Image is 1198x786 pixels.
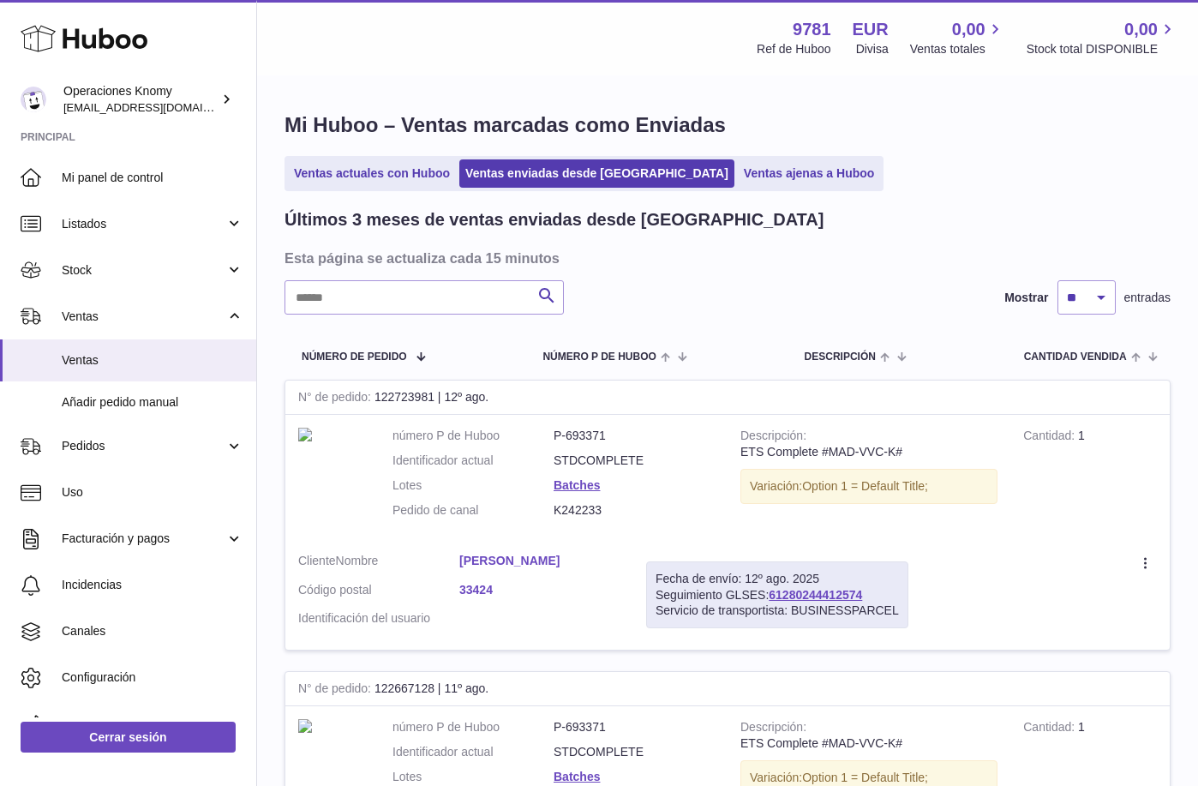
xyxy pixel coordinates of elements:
a: Ventas ajenas a Huboo [738,159,881,188]
a: 0,00 Ventas totales [910,18,1005,57]
h3: Esta página se actualiza cada 15 minutos [285,249,1166,267]
span: Número de pedido [302,351,407,363]
dd: P-693371 [554,719,715,735]
span: Option 1 = Default Title; [802,479,928,493]
span: Mi panel de control [62,170,243,186]
span: Ventas [62,309,225,325]
div: Divisa [856,41,889,57]
div: Seguimiento GLSES: [646,561,908,629]
a: Ventas enviadas desde [GEOGRAPHIC_DATA] [459,159,734,188]
span: Pedidos [62,438,225,454]
span: Cantidad vendida [1024,351,1127,363]
td: 1 [1010,415,1170,540]
dt: Identificador actual [392,453,554,469]
dt: Lotes [392,769,554,785]
dt: número P de Huboo [392,428,554,444]
div: Fecha de envío: 12º ago. 2025 [656,571,899,587]
strong: Descripción [740,720,806,738]
span: Option 1 = Default Title; [802,771,928,784]
span: Cliente [298,554,336,567]
span: Facturación y pagos [62,531,225,547]
strong: EUR [853,18,889,41]
span: 0,00 [952,18,985,41]
span: 0,00 [1124,18,1158,41]
dt: Identificación del usuario [298,610,459,627]
a: 0,00 Stock total DISPONIBLE [1027,18,1177,57]
img: producto-ETS-complete-esp.png [298,428,312,441]
a: Batches [554,770,600,783]
strong: Descripción [740,429,806,447]
h1: Mi Huboo – Ventas marcadas como Enviadas [285,111,1171,139]
dd: STDCOMPLETE [554,744,715,760]
dt: Identificador actual [392,744,554,760]
dd: STDCOMPLETE [554,453,715,469]
span: Configuración [62,669,243,686]
div: 122667128 | 11º ago. [285,672,1170,706]
span: entradas [1124,290,1171,306]
dd: P-693371 [554,428,715,444]
a: 61280244412574 [769,588,862,602]
div: ETS Complete #MAD-VVC-K# [740,735,997,752]
span: número P de Huboo [542,351,656,363]
span: Devoluciones [62,716,243,732]
a: Ventas actuales con Huboo [288,159,456,188]
div: ETS Complete #MAD-VVC-K# [740,444,997,460]
dt: número P de Huboo [392,719,554,735]
dt: Nombre [298,553,459,573]
img: operaciones@selfkit.com [21,87,46,112]
img: producto-ETS-complete-esp.png [298,719,312,733]
strong: N° de pedido [298,390,374,408]
span: [EMAIL_ADDRESS][DOMAIN_NAME] [63,100,252,114]
span: Descripción [805,351,876,363]
div: Ref de Huboo [757,41,830,57]
span: Stock [62,262,225,279]
div: Servicio de transportista: BUSINESSPARCEL [656,603,899,619]
span: Canales [62,623,243,639]
a: 33424 [459,582,620,598]
span: Uso [62,484,243,501]
dd: K242233 [554,502,715,519]
span: Ventas [62,352,243,369]
h2: Últimos 3 meses de ventas enviadas desde [GEOGRAPHIC_DATA] [285,208,824,231]
span: Stock total DISPONIBLE [1027,41,1177,57]
span: Ventas totales [910,41,1005,57]
dt: Lotes [392,477,554,494]
div: 122723981 | 12º ago. [285,381,1170,415]
a: [PERSON_NAME] [459,553,620,569]
strong: Cantidad [1023,720,1078,738]
span: Listados [62,216,225,232]
span: Añadir pedido manual [62,394,243,411]
strong: Cantidad [1023,429,1078,447]
span: Incidencias [62,577,243,593]
strong: 9781 [793,18,831,41]
dt: Pedido de canal [392,502,554,519]
a: Batches [554,478,600,492]
div: Variación: [740,469,997,504]
label: Mostrar [1004,290,1048,306]
a: Cerrar sesión [21,722,236,753]
div: Operaciones Knomy [63,83,218,116]
strong: N° de pedido [298,681,374,699]
dt: Código postal [298,582,459,603]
